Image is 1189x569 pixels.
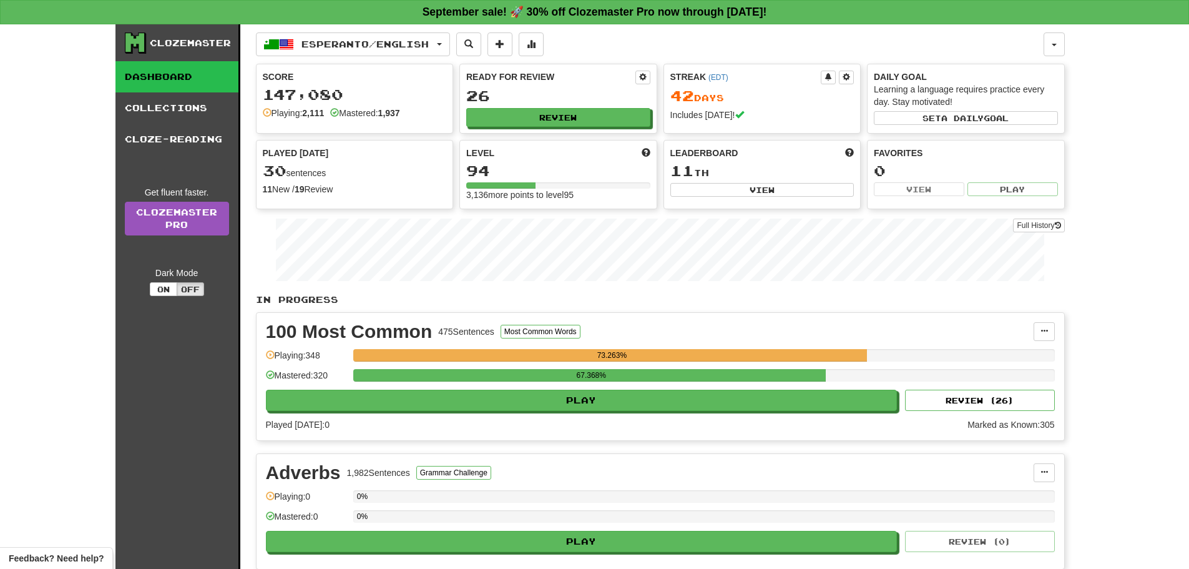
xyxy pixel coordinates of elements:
div: Mastered: 320 [266,369,347,390]
button: Review [466,108,650,127]
button: Grammar Challenge [416,466,491,480]
a: ClozemasterPro [125,202,229,235]
div: Playing: [263,107,325,119]
div: Includes [DATE]! [670,109,854,121]
div: 100 Most Common [266,322,433,341]
div: Streak [670,71,821,83]
div: Playing: 348 [266,349,347,370]
button: View [874,182,964,196]
span: Leaderboard [670,147,738,159]
span: Score more points to level up [642,147,650,159]
button: View [670,183,854,197]
a: Collections [115,92,238,124]
strong: September sale! 🚀 30% off Clozemaster Pro now through [DATE]! [423,6,767,18]
div: Favorites [874,147,1058,159]
p: In Progress [256,294,1065,306]
div: Day s [670,88,854,104]
button: Full History [1013,219,1064,232]
div: Learning a language requires practice every day. Stay motivated! [874,83,1058,108]
span: 42 [670,87,694,104]
strong: 2,111 [302,108,324,118]
span: This week in points, UTC [845,147,854,159]
button: Play [266,390,898,411]
button: Review (26) [905,390,1055,411]
div: Score [263,71,447,83]
div: 67.368% [357,369,826,382]
strong: 11 [263,184,273,194]
button: Most Common Words [501,325,580,339]
div: Daily Goal [874,71,1058,83]
div: Playing: 0 [266,490,347,511]
div: 0 [874,163,1058,179]
span: a daily [941,114,984,122]
a: (EDT) [708,73,728,82]
div: 475 Sentences [438,325,494,338]
span: Esperanto / English [301,39,429,49]
button: Off [177,282,204,296]
div: 73.263% [357,349,867,362]
div: Mastered: [330,107,399,119]
div: 147,080 [263,87,447,102]
div: Mastered: 0 [266,510,347,531]
span: 11 [670,162,694,179]
div: 3,136 more points to level 95 [466,189,650,201]
div: th [670,163,854,179]
div: Clozemaster [150,37,231,49]
div: 26 [466,88,650,104]
div: sentences [263,163,447,179]
a: Dashboard [115,61,238,92]
div: Dark Mode [125,267,229,279]
div: Marked as Known: 305 [967,418,1054,431]
button: Play [266,531,898,552]
button: Add sentence to collection [487,32,512,56]
div: Get fluent faster. [125,186,229,199]
span: Level [466,147,494,159]
strong: 19 [295,184,305,194]
div: 1,982 Sentences [347,467,410,479]
a: Cloze-Reading [115,124,238,155]
div: New / Review [263,183,447,195]
strong: 1,937 [378,108,400,118]
span: Played [DATE] [263,147,329,159]
button: Review (0) [905,531,1055,552]
span: Played [DATE]: 0 [266,420,330,430]
button: Seta dailygoal [874,111,1058,125]
span: 30 [263,162,286,179]
span: Open feedback widget [9,552,104,565]
div: 94 [466,163,650,179]
button: Search sentences [456,32,481,56]
div: Adverbs [266,463,341,482]
button: More stats [519,32,544,56]
button: Esperanto/English [256,32,450,56]
div: Ready for Review [466,71,635,83]
button: On [150,282,177,296]
button: Play [967,182,1058,196]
